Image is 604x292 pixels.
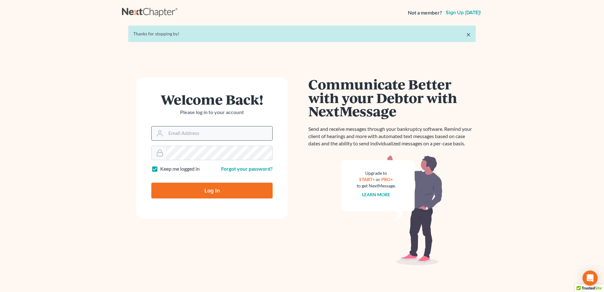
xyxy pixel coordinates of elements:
a: Sign up [DATE]! [444,10,482,15]
div: to get NextMessage. [357,183,396,189]
p: Send and receive messages through your bankruptcy software. Remind your client of hearings and mo... [308,125,476,147]
strong: Not a member? [408,9,442,16]
h1: Welcome Back! [151,93,273,106]
p: Please log in to your account [151,109,273,116]
input: Email Address [166,126,272,140]
h1: Communicate Better with your Debtor with NextMessage [308,77,476,118]
input: Log In [151,183,273,198]
a: Forgot your password? [221,166,273,172]
img: nextmessage_bg-59042aed3d76b12b5cd301f8e5b87938c9018125f34e5fa2b7a6b67550977c72.svg [341,155,443,265]
div: Upgrade to [357,170,396,176]
label: Keep me logged in [160,165,200,173]
a: × [466,31,471,38]
a: Learn more [362,192,390,197]
a: START+ [359,177,375,182]
a: PRO+ [382,177,393,182]
div: Open Intercom Messenger [583,271,598,286]
div: Thanks for stopping by! [133,31,471,37]
span: or [376,177,381,182]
